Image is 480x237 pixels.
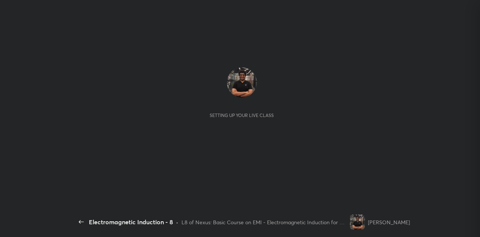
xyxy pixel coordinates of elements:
[368,218,410,226] div: [PERSON_NAME]
[350,214,365,229] img: 70f8f6e79a694da5b739a64a5d0d9aef.jpg
[176,218,178,226] div: •
[210,112,274,118] div: Setting up your live class
[227,67,257,97] img: 70f8f6e79a694da5b739a64a5d0d9aef.jpg
[89,217,173,226] div: Electromagnetic Induction - 8
[181,218,347,226] div: L8 of Nexus: Basic Course on EMI - Electromagnetic Induction for JEE 2026 (Class XII)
